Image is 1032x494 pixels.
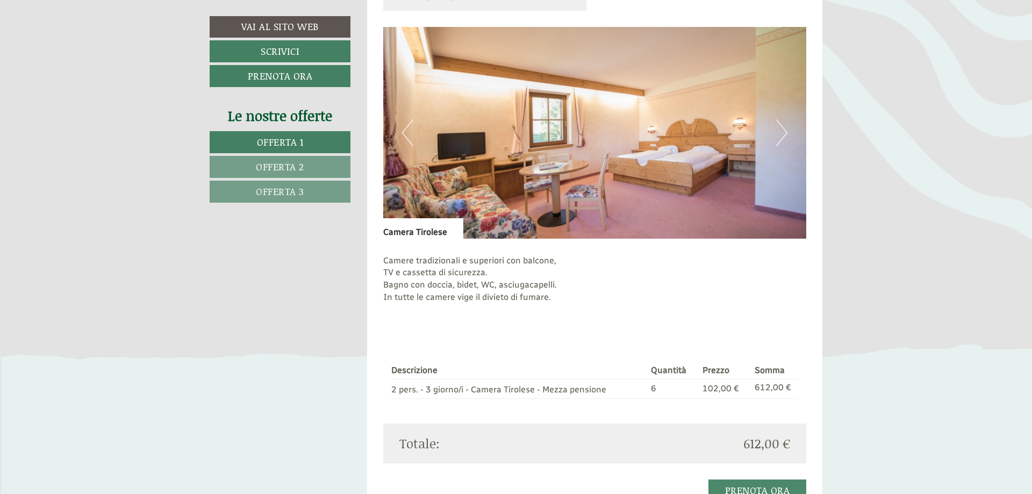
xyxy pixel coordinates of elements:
img: image [383,27,807,239]
a: Vai al sito web [210,16,350,38]
span: 612,00 € [743,434,790,453]
div: Totale: [391,434,595,453]
a: Prenota ora [210,65,350,87]
span: 102,00 € [703,383,739,393]
span: Offerta 2 [256,160,304,174]
a: Scrivici [210,40,350,62]
th: Somma [750,362,798,379]
button: Next [776,119,787,146]
td: 6 [647,379,698,398]
td: 2 pers. - 3 giorno/i - Camera Tirolese - Mezza pensione [391,379,647,398]
p: Camere tradizionali e superiori con balcone, TV e cassetta di sicurezza. Bagno con doccia, bidet,... [383,255,807,316]
th: Quantità [647,362,698,379]
div: Le nostre offerte [210,106,350,126]
span: Offerta 1 [257,135,304,149]
div: Camera Tirolese [383,218,463,239]
span: Offerta 3 [256,184,304,198]
th: Prezzo [698,362,751,379]
button: Previous [402,119,413,146]
td: 612,00 € [750,379,798,398]
th: Descrizione [391,362,647,379]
